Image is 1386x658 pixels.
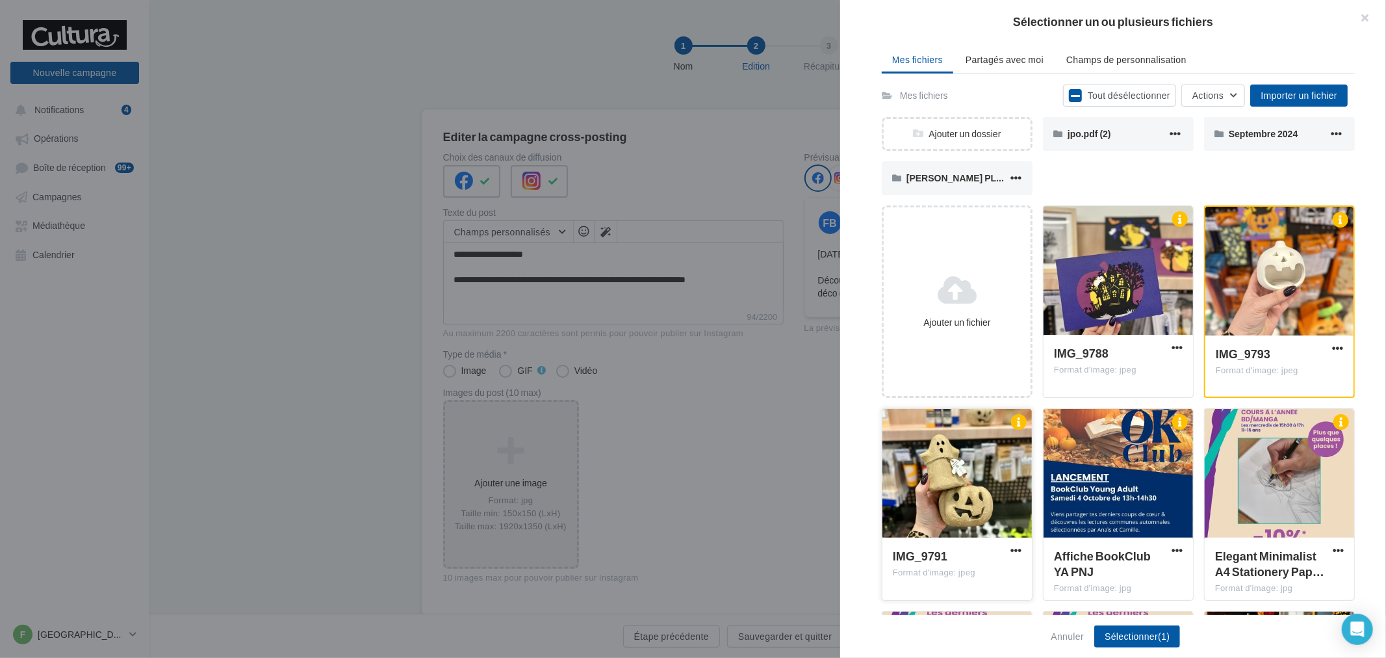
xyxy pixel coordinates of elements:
div: Format d'image: jpg [1054,583,1183,594]
button: Importer un fichier [1250,85,1348,107]
span: Mes fichiers [892,54,943,65]
div: Ajouter un fichier [889,316,1025,329]
span: [PERSON_NAME] PLANNING HEBDO - LE PLONGEOIR.pptx (6) [906,172,1177,183]
span: Affiche BookClub YA PNJ [1054,549,1151,579]
div: Format d'image: jpg [1215,583,1344,594]
button: Tout désélectionner [1063,85,1176,107]
button: Annuler [1046,629,1090,644]
span: IMG_9791 [893,549,947,563]
span: Partagés avec moi [966,54,1044,65]
span: (1) [1158,631,1170,642]
span: jpo.pdf (2) [1068,128,1111,139]
div: Format d'image: jpeg [1054,364,1183,376]
button: Actions [1181,85,1245,107]
button: Sélectionner(1) [1094,625,1180,648]
div: Format d'image: jpeg [1216,365,1343,376]
span: IMG_9793 [1216,347,1270,361]
span: Elegant Minimalist A4 Stationery Paper Document (Publication Instagram (45)) (1) [1215,549,1324,579]
span: Actions [1192,90,1224,101]
div: Ajouter un dossier [884,127,1031,140]
span: Septembre 2024 [1229,128,1298,139]
div: Mes fichiers [900,89,948,102]
h2: Sélectionner un ou plusieurs fichiers [861,16,1365,27]
span: Importer un fichier [1261,90,1337,101]
div: Format d'image: jpeg [893,567,1021,579]
span: Champs de personnalisation [1066,54,1187,65]
span: IMG_9788 [1054,346,1109,360]
div: Open Intercom Messenger [1342,614,1373,645]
